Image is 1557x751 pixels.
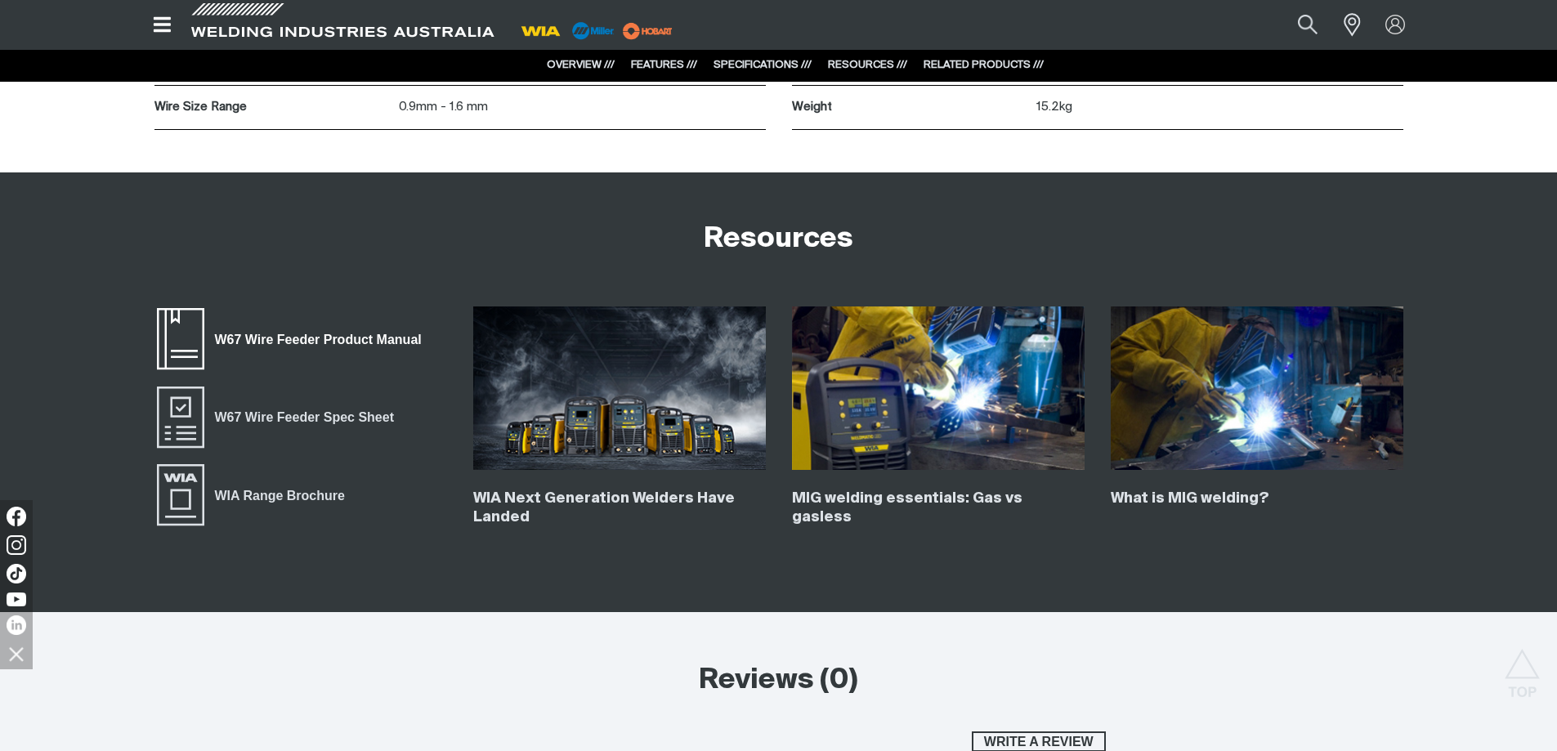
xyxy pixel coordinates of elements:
[204,407,405,428] span: W67 Wire Feeder Spec Sheet
[7,507,26,526] img: Facebook
[924,60,1044,70] a: RELATED PRODUCTS ///
[1111,491,1269,506] a: What is MIG welding?
[1111,306,1403,470] img: What is MIG welding?
[547,60,615,70] a: OVERVIEW ///
[1259,7,1335,43] input: Product name or item number...
[618,19,678,43] img: miller
[792,491,1022,525] a: MIG welding essentials: Gas vs gasless
[7,535,26,555] img: Instagram
[473,491,735,525] a: WIA Next Generation Welders Have Landed
[154,463,356,528] a: WIA Range Brochure
[631,60,697,70] a: FEATURES ///
[1036,98,1403,117] p: 15.2kg
[399,98,766,117] p: 0.9mm - 1.6 mm
[204,329,432,351] span: W67 Wire Feeder Product Manual
[2,640,30,668] img: hide socials
[452,663,1106,699] h2: Reviews (0)
[154,98,391,117] p: Wire Size Range
[828,60,907,70] a: RESOURCES ///
[7,615,26,635] img: LinkedIn
[792,98,1028,117] p: Weight
[154,385,405,450] a: W67 Wire Feeder Spec Sheet
[7,564,26,583] img: TikTok
[1280,7,1336,43] button: Search products
[704,221,853,257] h2: Resources
[204,485,356,506] span: WIA Range Brochure
[1504,649,1541,686] button: Scroll to top
[7,592,26,606] img: YouTube
[618,25,678,37] a: miller
[473,306,766,470] img: WIA Next Generation Welders Have Landed
[154,306,432,372] a: W67 Wire Feeder Product Manual
[792,306,1085,470] img: MIG welding essentials: Gas vs gasless
[714,60,812,70] a: SPECIFICATIONS ///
